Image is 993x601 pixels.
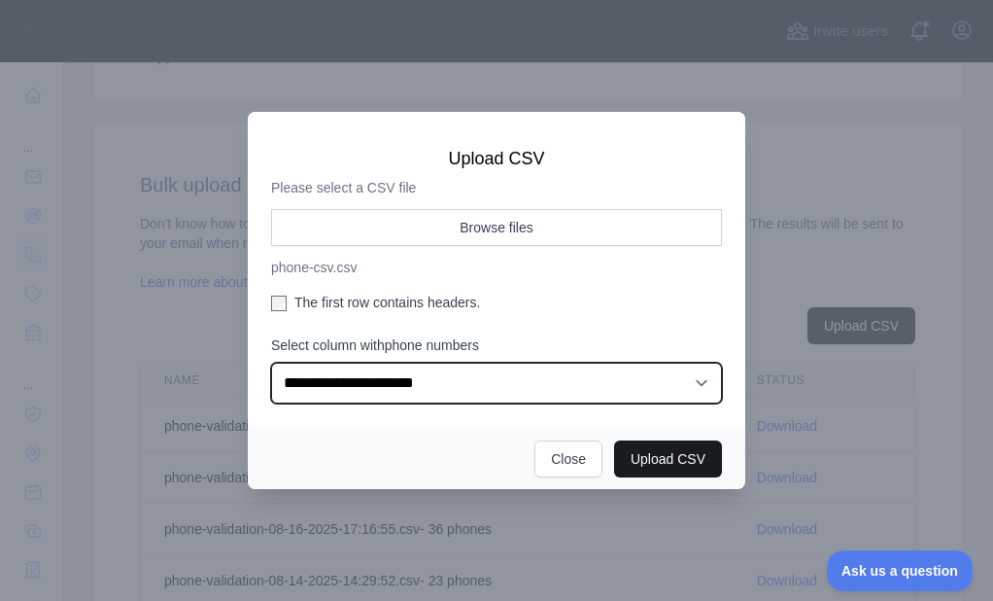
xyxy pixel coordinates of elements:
h3: Upload CSV [271,147,722,170]
iframe: Toggle Customer Support [827,550,974,591]
p: phone-csv.csv [271,258,722,277]
button: Upload CSV [614,441,722,477]
input: The first row contains headers. [271,296,287,311]
label: Select column with phone numbers [271,336,722,355]
button: Close [534,441,602,477]
label: The first row contains headers. [271,293,722,312]
p: Please select a CSV file [271,178,722,197]
button: Browse files [271,209,722,246]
